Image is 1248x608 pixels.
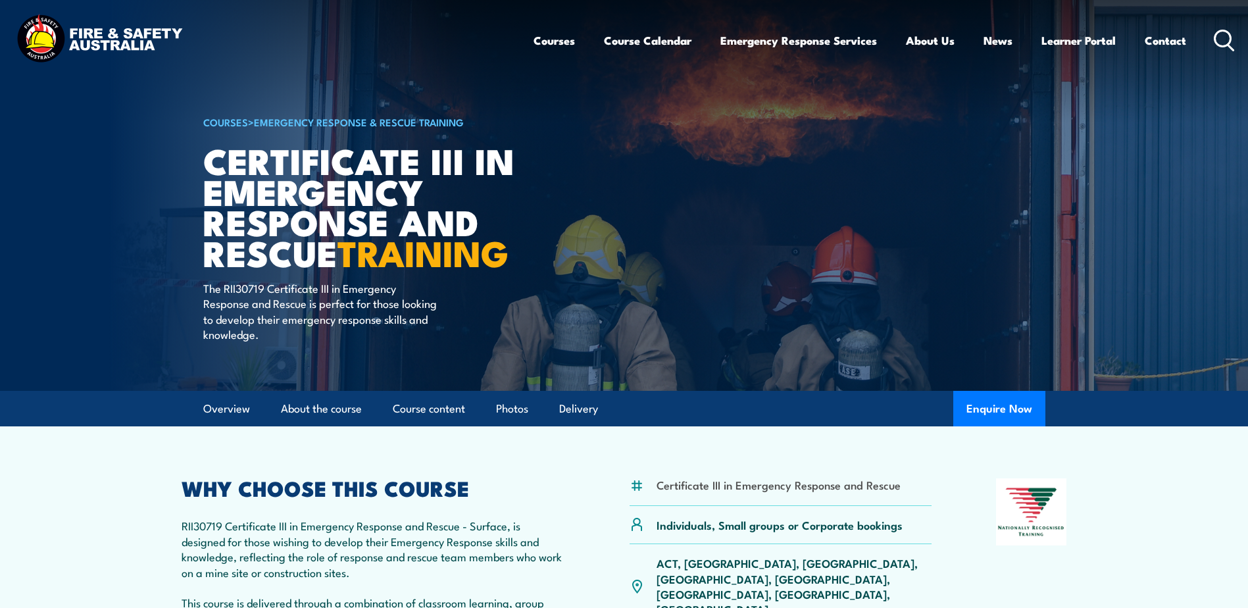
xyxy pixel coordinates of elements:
a: Learner Portal [1041,23,1116,58]
a: News [984,23,1012,58]
a: Photos [496,392,528,426]
a: Delivery [559,392,598,426]
a: Course Calendar [604,23,691,58]
a: Course content [393,392,465,426]
a: Contact [1145,23,1186,58]
button: Enquire Now [953,391,1045,426]
p: The RII30719 Certificate III in Emergency Response and Rescue is perfect for those looking to dev... [203,280,443,342]
a: About Us [906,23,955,58]
li: Certificate III in Emergency Response and Rescue [657,477,901,492]
strong: TRAINING [337,224,509,279]
p: Individuals, Small groups or Corporate bookings [657,517,903,532]
h1: Certificate III in Emergency Response and Rescue [203,145,528,268]
h6: > [203,114,528,130]
img: Nationally Recognised Training logo. [996,478,1067,545]
a: About the course [281,392,362,426]
h2: WHY CHOOSE THIS COURSE [182,478,566,497]
a: Courses [534,23,575,58]
a: Emergency Response Services [720,23,877,58]
a: COURSES [203,114,248,129]
a: Emergency Response & Rescue Training [254,114,464,129]
a: Overview [203,392,250,426]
